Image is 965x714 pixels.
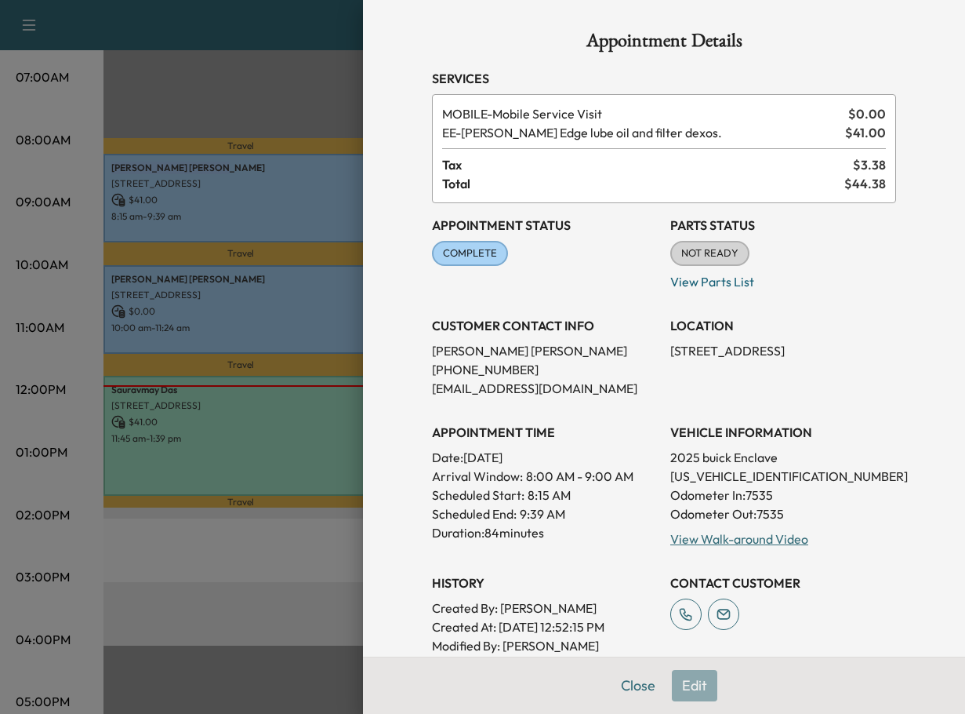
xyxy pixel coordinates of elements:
[432,617,658,636] p: Created At : [DATE] 12:52:15 PM
[432,31,896,56] h1: Appointment Details
[442,123,839,142] span: Ewing Edge lube oil and filter dexos.
[434,246,506,261] span: COMPLETE
[670,423,896,442] h3: VEHICLE INFORMATION
[432,379,658,398] p: [EMAIL_ADDRESS][DOMAIN_NAME]
[432,216,658,235] h3: Appointment Status
[442,104,842,123] span: Mobile Service Visit
[848,104,886,123] span: $ 0.00
[670,467,896,486] p: [US_VEHICLE_IDENTIFICATION_NUMBER]
[670,448,896,467] p: 2025 buick Enclave
[432,316,658,335] h3: CUSTOMER CONTACT INFO
[432,69,896,88] h3: Services
[670,341,896,360] p: [STREET_ADDRESS]
[432,360,658,379] p: [PHONE_NUMBER]
[432,448,658,467] p: Date: [DATE]
[432,636,658,655] p: Modified By : [PERSON_NAME]
[670,266,896,291] p: View Parts List
[432,574,658,592] h3: History
[432,655,658,674] p: Modified At : [DATE] 9:20:37 AM
[670,486,896,505] p: Odometer In: 7535
[432,599,658,617] p: Created By : [PERSON_NAME]
[853,155,886,174] span: $ 3.38
[442,155,853,174] span: Tax
[442,174,844,193] span: Total
[432,423,658,442] h3: APPOINTMENT TIME
[432,341,658,360] p: [PERSON_NAME] [PERSON_NAME]
[670,316,896,335] h3: LOCATION
[611,670,666,701] button: Close
[670,531,808,547] a: View Walk-around Video
[845,123,886,142] span: $ 41.00
[672,246,748,261] span: NOT READY
[528,486,571,505] p: 8:15 AM
[844,174,886,193] span: $ 44.38
[432,486,524,505] p: Scheduled Start:
[526,467,633,486] span: 8:00 AM - 9:00 AM
[670,505,896,523] p: Odometer Out: 7535
[670,216,896,235] h3: Parts Status
[432,523,658,542] p: Duration: 84 minutes
[670,574,896,592] h3: CONTACT CUSTOMER
[520,505,565,523] p: 9:39 AM
[432,505,517,523] p: Scheduled End:
[432,467,658,486] p: Arrival Window:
